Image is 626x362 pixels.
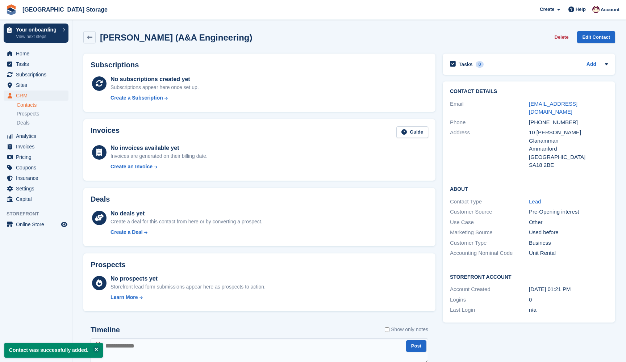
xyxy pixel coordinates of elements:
[450,129,529,169] div: Address
[16,70,59,80] span: Subscriptions
[16,49,59,59] span: Home
[529,129,608,137] div: 10 [PERSON_NAME]
[529,296,608,304] div: 0
[16,27,59,32] p: Your onboarding
[4,163,68,173] a: menu
[450,198,529,206] div: Contact Type
[450,306,529,314] div: Last Login
[16,163,59,173] span: Coupons
[110,294,138,301] div: Learn More
[110,294,266,301] a: Learn More
[91,126,120,138] h2: Invoices
[385,326,428,333] label: Show only notes
[100,33,252,42] h2: [PERSON_NAME] (A&A Engineering)
[450,296,529,304] div: Logins
[4,49,68,59] a: menu
[529,285,608,294] div: [DATE] 01:21 PM
[17,110,39,117] span: Prospects
[592,6,600,13] img: Andrew Lacey
[529,137,608,145] div: Glanamman
[16,219,59,230] span: Online Store
[576,6,586,13] span: Help
[110,94,199,102] a: Create a Subscription
[16,33,59,40] p: View next steps
[4,343,103,358] p: Contact was successfully added.
[450,228,529,237] div: Marketing Source
[587,60,596,69] a: Add
[110,209,262,218] div: No deals yet
[450,89,608,94] h2: Contact Details
[16,131,59,141] span: Analytics
[476,61,484,68] div: 0
[529,208,608,216] div: Pre-Opening interest
[17,102,68,109] a: Contacts
[450,239,529,247] div: Customer Type
[450,249,529,257] div: Accounting Nominal Code
[529,161,608,169] div: SA18 2BE
[16,194,59,204] span: Capital
[7,210,72,218] span: Storefront
[529,145,608,153] div: Ammanford
[396,126,428,138] a: Guide
[4,80,68,90] a: menu
[17,119,68,127] a: Deals
[6,4,17,15] img: stora-icon-8386f47178a22dfd0bd8f6a31ec36ba5ce8667c1dd55bd0f319d3a0aa187defe.svg
[450,100,529,116] div: Email
[4,131,68,141] a: menu
[110,163,153,171] div: Create an Invoice
[529,239,608,247] div: Business
[4,194,68,204] a: menu
[406,340,426,352] button: Post
[16,59,59,69] span: Tasks
[91,326,120,334] h2: Timeline
[529,153,608,161] div: [GEOGRAPHIC_DATA]
[110,163,208,171] a: Create an Invoice
[4,152,68,162] a: menu
[110,283,266,291] div: Storefront lead form submissions appear here as prospects to action.
[110,84,199,91] div: Subscriptions appear here once set up.
[17,110,68,118] a: Prospects
[529,198,541,205] a: Lead
[450,285,529,294] div: Account Created
[551,31,571,43] button: Delete
[16,142,59,152] span: Invoices
[529,118,608,127] div: [PHONE_NUMBER]
[16,152,59,162] span: Pricing
[577,31,615,43] a: Edit Contact
[4,59,68,69] a: menu
[20,4,110,16] a: [GEOGRAPHIC_DATA] Storage
[110,144,208,152] div: No invoices available yet
[110,228,143,236] div: Create a Deal
[4,173,68,183] a: menu
[529,306,608,314] div: n/a
[110,94,163,102] div: Create a Subscription
[529,218,608,227] div: Other
[16,184,59,194] span: Settings
[4,219,68,230] a: menu
[110,218,262,226] div: Create a deal for this contact from here or by converting a prospect.
[110,75,199,84] div: No subscriptions created yet
[110,228,262,236] a: Create a Deal
[4,70,68,80] a: menu
[450,208,529,216] div: Customer Source
[450,273,608,280] h2: Storefront Account
[91,61,428,69] h2: Subscriptions
[529,228,608,237] div: Used before
[4,24,68,43] a: Your onboarding View next steps
[16,90,59,101] span: CRM
[110,152,208,160] div: Invoices are generated on their billing date.
[4,142,68,152] a: menu
[16,80,59,90] span: Sites
[601,6,619,13] span: Account
[110,274,266,283] div: No prospects yet
[540,6,554,13] span: Create
[60,220,68,229] a: Preview store
[91,261,126,269] h2: Prospects
[529,101,577,115] a: [EMAIL_ADDRESS][DOMAIN_NAME]
[16,173,59,183] span: Insurance
[4,184,68,194] a: menu
[450,218,529,227] div: Use Case
[91,195,110,203] h2: Deals
[529,249,608,257] div: Unit Rental
[4,90,68,101] a: menu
